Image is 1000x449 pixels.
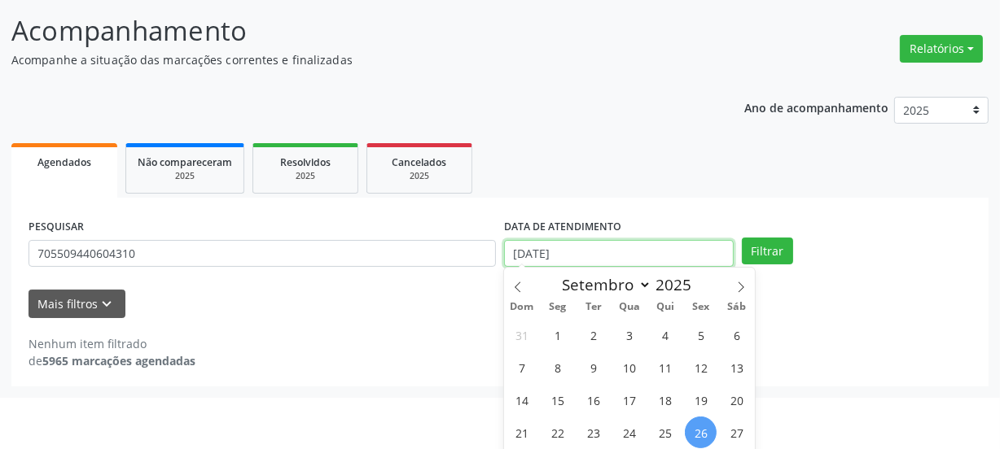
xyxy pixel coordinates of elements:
[542,384,574,416] span: Setembro 15, 2025
[540,302,576,312] span: Seg
[900,35,983,63] button: Relatórios
[613,319,645,351] span: Setembro 3, 2025
[393,155,447,169] span: Cancelados
[507,319,538,351] span: Agosto 31, 2025
[649,384,681,416] span: Setembro 18, 2025
[578,416,610,448] span: Setembro 23, 2025
[29,352,195,369] div: de
[685,384,717,416] span: Setembro 19, 2025
[721,416,752,448] span: Setembro 27, 2025
[647,302,683,312] span: Qui
[719,302,755,312] span: Sáb
[685,351,717,383] span: Setembro 12, 2025
[542,351,574,383] span: Setembro 8, 2025
[578,319,610,351] span: Setembro 2, 2025
[649,416,681,448] span: Setembro 25, 2025
[507,384,538,416] span: Setembro 14, 2025
[29,240,496,268] input: Nome, CNS
[507,416,538,448] span: Setembro 21, 2025
[742,238,793,265] button: Filtrar
[379,170,460,182] div: 2025
[37,155,91,169] span: Agendados
[685,416,717,448] span: Setembro 26, 2025
[649,319,681,351] span: Setembro 4, 2025
[138,155,232,169] span: Não compareceram
[685,319,717,351] span: Setembro 5, 2025
[99,295,116,313] i: keyboard_arrow_down
[504,215,621,240] label: DATA DE ATENDIMENTO
[613,351,645,383] span: Setembro 10, 2025
[138,170,232,182] div: 2025
[504,240,734,268] input: Selecione um intervalo
[683,302,719,312] span: Sex
[649,351,681,383] span: Setembro 11, 2025
[542,416,574,448] span: Setembro 22, 2025
[554,273,651,296] select: Month
[651,274,705,295] input: Year
[507,351,538,383] span: Setembro 7, 2025
[721,351,752,383] span: Setembro 13, 2025
[504,302,540,312] span: Dom
[576,302,612,312] span: Ter
[578,351,610,383] span: Setembro 9, 2025
[11,51,695,68] p: Acompanhe a situação das marcações correntes e finalizadas
[721,384,752,416] span: Setembro 20, 2025
[29,335,195,352] div: Nenhum item filtrado
[613,384,645,416] span: Setembro 17, 2025
[29,215,84,240] label: PESQUISAR
[29,290,125,318] button: Mais filtroskeyboard_arrow_down
[721,319,752,351] span: Setembro 6, 2025
[542,319,574,351] span: Setembro 1, 2025
[280,155,331,169] span: Resolvidos
[613,416,645,448] span: Setembro 24, 2025
[42,353,195,368] strong: 5965 marcações agendadas
[578,384,610,416] span: Setembro 16, 2025
[744,97,888,117] p: Ano de acompanhamento
[11,11,695,51] p: Acompanhamento
[265,170,346,182] div: 2025
[612,302,647,312] span: Qua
